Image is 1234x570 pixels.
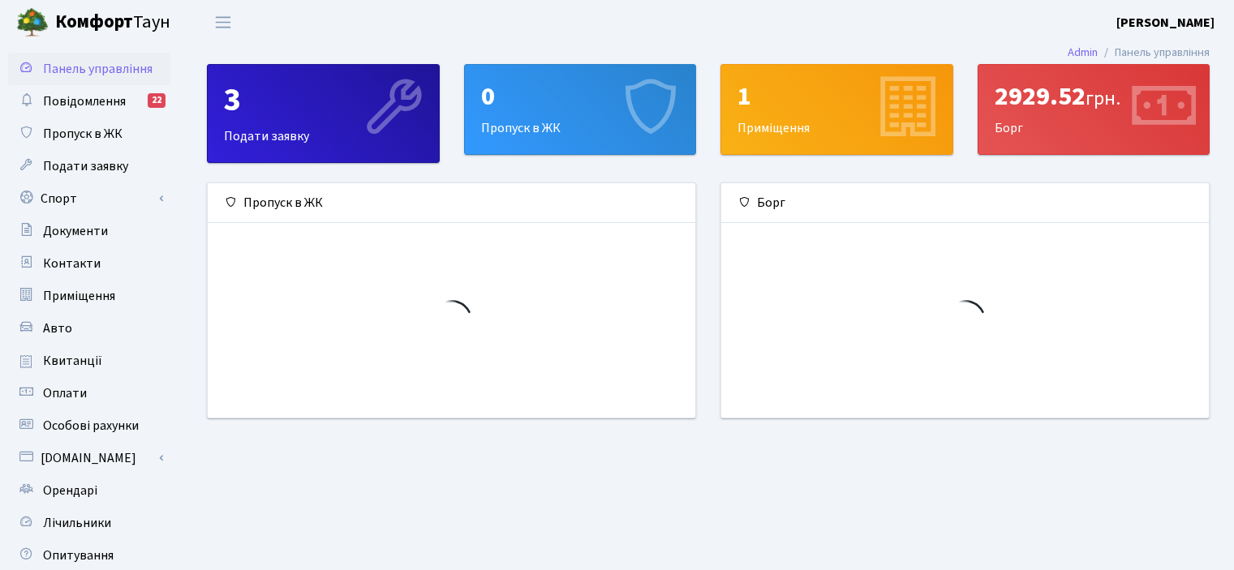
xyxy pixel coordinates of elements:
a: Авто [8,312,170,345]
li: Панель управління [1098,44,1210,62]
a: [PERSON_NAME] [1116,13,1215,32]
div: Пропуск в ЖК [208,183,695,223]
div: Пропуск в ЖК [465,65,696,154]
span: Лічильники [43,514,111,532]
a: 0Пропуск в ЖК [464,64,697,155]
div: 1 [737,81,936,112]
span: Контакти [43,255,101,272]
a: Орендарі [8,474,170,507]
a: Лічильники [8,507,170,539]
span: Квитанції [43,352,102,370]
a: Документи [8,215,170,247]
span: Авто [43,319,72,337]
a: Admin [1068,44,1098,61]
a: Пропуск в ЖК [8,118,170,150]
a: [DOMAIN_NAME] [8,442,170,474]
b: Комфорт [55,9,133,35]
div: 22 [148,93,166,108]
div: 0 [481,81,680,112]
img: logo.png [16,6,49,39]
span: Повідомлення [43,92,126,110]
a: Подати заявку [8,150,170,182]
a: Особові рахунки [8,409,170,442]
span: Опитування [43,546,114,564]
button: Переключити навігацію [203,9,243,36]
div: 2929.52 [995,81,1193,112]
a: 1Приміщення [720,64,953,155]
a: Повідомлення22 [8,85,170,118]
a: Квитанції [8,345,170,377]
span: Панель управління [43,60,153,78]
span: Документи [43,222,108,240]
span: Орендарі [43,482,97,499]
div: Борг [721,183,1209,223]
span: Таун [55,9,170,36]
a: Контакти [8,247,170,280]
div: Приміщення [721,65,952,154]
a: Приміщення [8,280,170,312]
div: 3 [224,81,423,120]
div: Подати заявку [208,65,439,162]
b: [PERSON_NAME] [1116,14,1215,32]
a: 3Подати заявку [207,64,440,163]
span: грн. [1086,84,1120,113]
span: Оплати [43,384,87,402]
nav: breadcrumb [1043,36,1234,70]
span: Особові рахунки [43,417,139,435]
span: Подати заявку [43,157,128,175]
a: Спорт [8,182,170,215]
a: Оплати [8,377,170,409]
div: Борг [978,65,1210,154]
span: Приміщення [43,287,115,305]
a: Панель управління [8,53,170,85]
span: Пропуск в ЖК [43,125,123,143]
